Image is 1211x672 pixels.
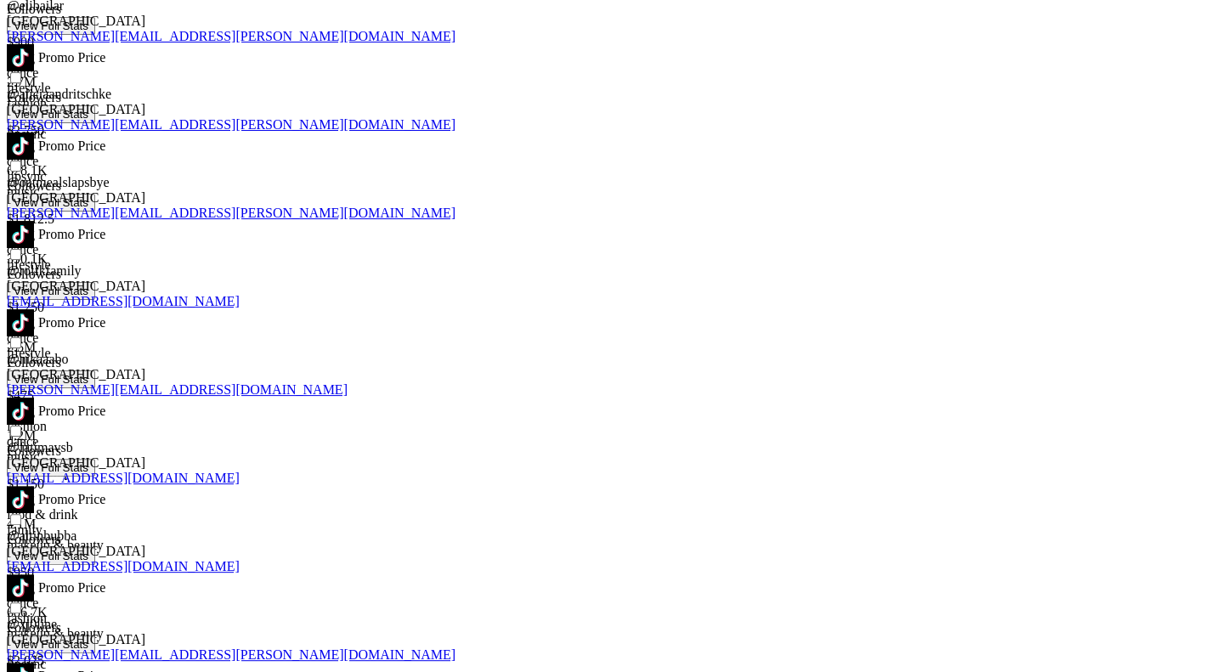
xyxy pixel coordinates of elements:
a: [PERSON_NAME][EMAIL_ADDRESS][DOMAIN_NAME] [7,382,348,397]
div: @ oatmealslapsbye [7,175,1204,190]
a: [PERSON_NAME][EMAIL_ADDRESS][PERSON_NAME][DOMAIN_NAME] [7,117,456,132]
div: [GEOGRAPHIC_DATA] [7,367,1204,382]
a: [PERSON_NAME][EMAIL_ADDRESS][PERSON_NAME][DOMAIN_NAME] [7,206,456,220]
img: TikTok [7,44,34,71]
div: @ altinbubba [7,528,1204,544]
div: @ nikaaabo [7,352,1204,367]
img: TikTok [7,398,34,425]
div: [GEOGRAPHIC_DATA] [7,14,1204,29]
img: TikTok [7,574,34,601]
div: @ fatimavsb [7,440,1204,455]
a: [EMAIL_ADDRESS][DOMAIN_NAME] [7,559,240,573]
a: [EMAIL_ADDRESS][DOMAIN_NAME] [7,471,240,485]
img: TikTok [7,309,34,336]
div: @ xj0line [7,617,1204,632]
div: @ rolfkfamily [7,263,1204,279]
div: [GEOGRAPHIC_DATA] [7,632,1204,647]
a: [PERSON_NAME][EMAIL_ADDRESS][PERSON_NAME][DOMAIN_NAME] [7,647,456,662]
img: TikTok [7,486,34,513]
a: [PERSON_NAME][EMAIL_ADDRESS][PERSON_NAME][DOMAIN_NAME] [7,29,456,43]
img: TikTok [7,221,34,248]
img: TikTok [7,133,34,160]
a: [EMAIL_ADDRESS][DOMAIN_NAME] [7,294,240,308]
div: [GEOGRAPHIC_DATA] [7,190,1204,206]
div: [GEOGRAPHIC_DATA] [7,455,1204,471]
div: [GEOGRAPHIC_DATA] [7,102,1204,117]
div: @ aliciaandritschke [7,87,1204,102]
div: [GEOGRAPHIC_DATA] [7,544,1204,559]
div: [GEOGRAPHIC_DATA] [7,279,1204,294]
iframe: Drift Widget Chat Controller [1126,587,1191,652]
